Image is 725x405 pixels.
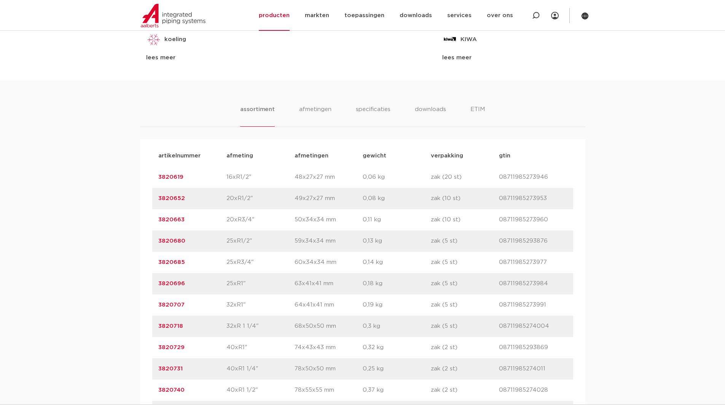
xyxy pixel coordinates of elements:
img: KIWA [442,32,457,47]
p: 0,32 kg [363,343,431,352]
p: zak (5 st) [431,300,499,310]
a: 3820707 [158,302,185,308]
p: artikelnummer [158,151,226,160]
p: 0,37 kg [363,386,431,395]
p: 0,14 kg [363,258,431,267]
a: 3820680 [158,238,185,244]
p: 08711985274011 [499,364,567,373]
p: 20xR3/4" [226,215,295,224]
p: 08711985273984 [499,279,567,288]
p: 16xR1/2" [226,173,295,182]
p: 0,08 kg [363,194,431,203]
a: 3820729 [158,345,185,350]
a: 3820685 [158,259,185,265]
p: zak (5 st) [431,322,499,331]
p: 40xR1 1/2" [226,386,295,395]
p: 78x50x50 mm [295,364,363,373]
p: 08711985293869 [499,343,567,352]
p: 64x41x41 mm [295,300,363,310]
p: 78x55x55 mm [295,386,363,395]
p: 08711985274028 [499,386,567,395]
p: zak (5 st) [431,237,499,246]
p: afmeting [226,151,295,160]
p: zak (5 st) [431,258,499,267]
p: 0,3 kg [363,322,431,331]
p: 0,18 kg [363,279,431,288]
p: gewicht [363,151,431,160]
a: 3820740 [158,387,185,393]
p: 48x27x27 mm [295,173,363,182]
p: 74x43x43 mm [295,343,363,352]
li: downloads [415,105,446,127]
p: 63x41x41 mm [295,279,363,288]
p: 0,13 kg [363,237,431,246]
li: ETIM [470,105,485,127]
p: 25xR1/2" [226,237,295,246]
p: zak (2 st) [431,386,499,395]
p: 08711985273991 [499,300,567,310]
li: assortiment [240,105,275,127]
p: KIWA [460,35,477,44]
p: 60x34x34 mm [295,258,363,267]
p: 40xR1 1/4" [226,364,295,373]
img: koeling [146,32,161,47]
p: 08711985273953 [499,194,567,203]
p: 0,06 kg [363,173,431,182]
p: 40xR1" [226,343,295,352]
p: 08711985273977 [499,258,567,267]
p: 32xR1" [226,300,295,310]
p: zak (2 st) [431,343,499,352]
p: zak (20 st) [431,173,499,182]
li: afmetingen [299,105,331,127]
a: 3820696 [158,281,185,286]
div: lees meer [442,53,579,62]
a: 3820652 [158,195,185,201]
p: 08711985273946 [499,173,567,182]
p: 0,25 kg [363,364,431,373]
div: lees meer [146,53,283,62]
p: 59x34x34 mm [295,237,363,246]
li: specificaties [356,105,390,127]
p: 49x27x27 mm [295,194,363,203]
p: 0,19 kg [363,300,431,310]
p: koeling [164,35,186,44]
p: 32xR 1 1/4" [226,322,295,331]
p: gtin [499,151,567,160]
p: afmetingen [295,151,363,160]
p: 0,11 kg [363,215,431,224]
p: 25xR1" [226,279,295,288]
p: zak (10 st) [431,194,499,203]
p: 08711985293876 [499,237,567,246]
p: 20xR1/2" [226,194,295,203]
p: 68x50x50 mm [295,322,363,331]
p: zak (5 st) [431,279,499,288]
p: 08711985273960 [499,215,567,224]
p: 50x34x34 mm [295,215,363,224]
a: 3820619 [158,174,183,180]
p: 25xR3/4" [226,258,295,267]
a: 3820718 [158,323,183,329]
p: zak (10 st) [431,215,499,224]
a: 3820663 [158,217,185,222]
a: 3820731 [158,366,183,372]
p: verpakking [431,151,499,160]
p: zak (2 st) [431,364,499,373]
p: 08711985274004 [499,322,567,331]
